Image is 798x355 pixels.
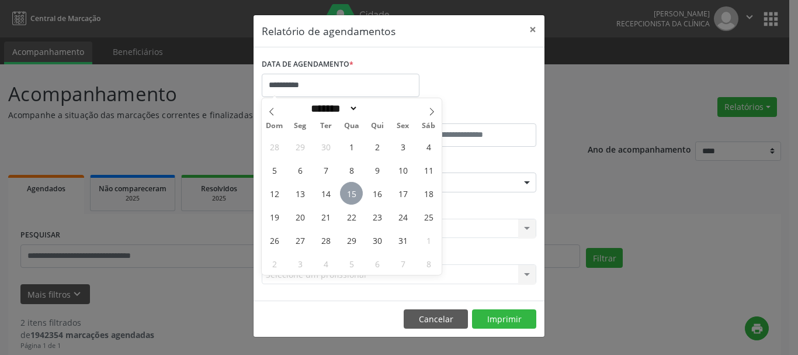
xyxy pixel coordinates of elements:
span: Outubro 21, 2025 [314,205,337,228]
span: Setembro 30, 2025 [314,135,337,158]
span: Sex [390,122,416,130]
span: Novembro 8, 2025 [417,252,440,275]
span: Novembro 1, 2025 [417,229,440,251]
span: Outubro 22, 2025 [340,205,363,228]
span: Outubro 4, 2025 [417,135,440,158]
span: Outubro 2, 2025 [366,135,388,158]
span: Outubro 18, 2025 [417,182,440,205]
span: Ter [313,122,339,130]
span: Outubro 25, 2025 [417,205,440,228]
span: Outubro 20, 2025 [289,205,311,228]
span: Outubro 1, 2025 [340,135,363,158]
span: Outubro 7, 2025 [314,158,337,181]
span: Outubro 17, 2025 [391,182,414,205]
span: Outubro 27, 2025 [289,229,311,251]
span: Qua [339,122,365,130]
span: Seg [287,122,313,130]
span: Outubro 28, 2025 [314,229,337,251]
span: Novembro 5, 2025 [340,252,363,275]
h5: Relatório de agendamentos [262,23,395,39]
span: Outubro 19, 2025 [263,205,286,228]
span: Outubro 23, 2025 [366,205,388,228]
select: Month [307,102,358,115]
span: Outubro 13, 2025 [289,182,311,205]
span: Outubro 29, 2025 [340,229,363,251]
span: Dom [262,122,287,130]
span: Outubro 14, 2025 [314,182,337,205]
span: Outubro 15, 2025 [340,182,363,205]
span: Outubro 12, 2025 [263,182,286,205]
span: Qui [365,122,390,130]
span: Outubro 10, 2025 [391,158,414,181]
span: Outubro 8, 2025 [340,158,363,181]
span: Outubro 5, 2025 [263,158,286,181]
button: Imprimir [472,309,536,329]
label: ATÉ [402,105,536,123]
span: Novembro 2, 2025 [263,252,286,275]
span: Outubro 3, 2025 [391,135,414,158]
span: Novembro 4, 2025 [314,252,337,275]
span: Setembro 28, 2025 [263,135,286,158]
span: Outubro 26, 2025 [263,229,286,251]
label: DATA DE AGENDAMENTO [262,56,353,74]
span: Outubro 31, 2025 [391,229,414,251]
input: Year [358,102,397,115]
span: Setembro 29, 2025 [289,135,311,158]
span: Outubro 9, 2025 [366,158,388,181]
span: Outubro 24, 2025 [391,205,414,228]
span: Novembro 7, 2025 [391,252,414,275]
span: Novembro 3, 2025 [289,252,311,275]
span: Outubro 30, 2025 [366,229,388,251]
span: Novembro 6, 2025 [366,252,388,275]
span: Outubro 6, 2025 [289,158,311,181]
span: Outubro 16, 2025 [366,182,388,205]
span: Outubro 11, 2025 [417,158,440,181]
button: Close [521,15,544,44]
span: Sáb [416,122,442,130]
button: Cancelar [404,309,468,329]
